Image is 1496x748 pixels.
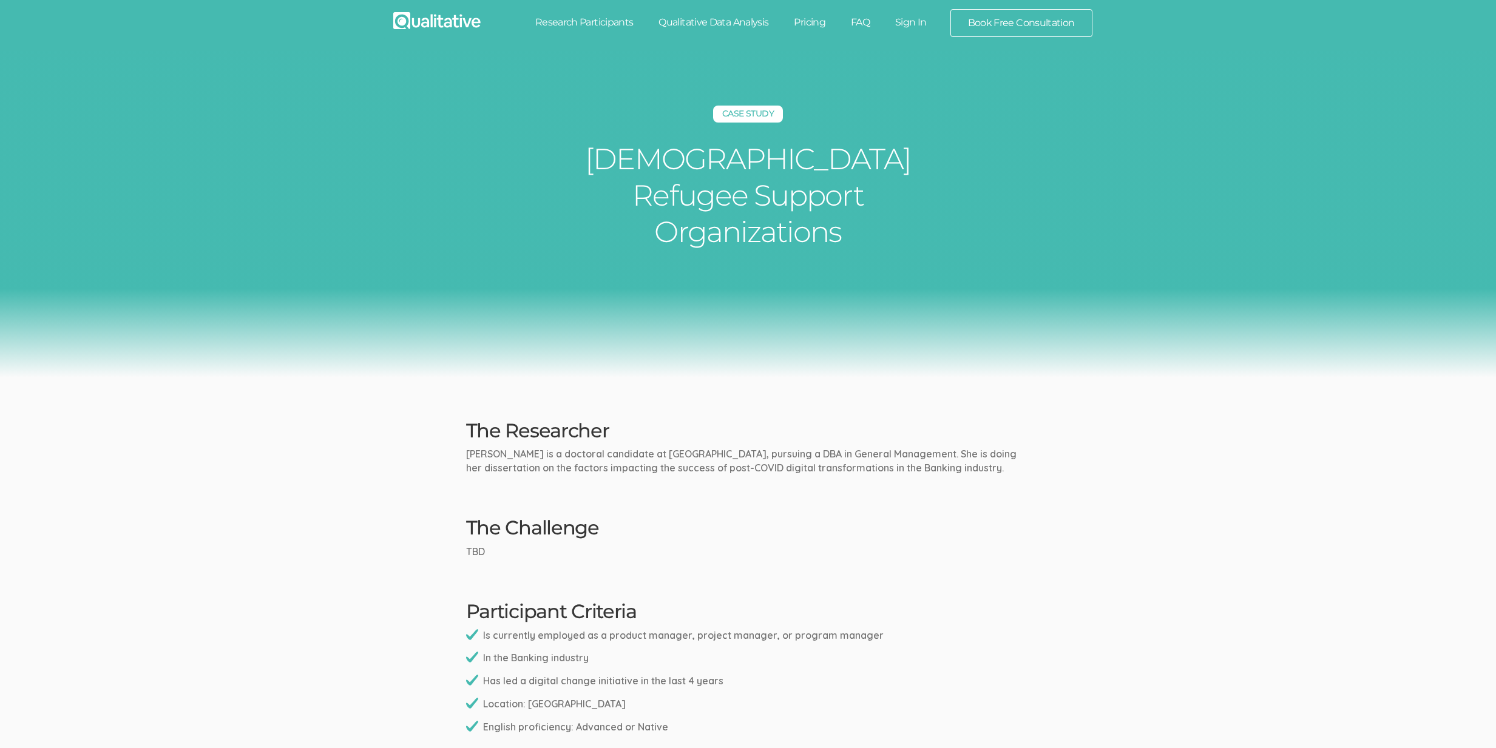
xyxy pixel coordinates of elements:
[781,9,838,36] a: Pricing
[466,720,1031,736] li: English proficiency: Advanced or Native
[1435,690,1496,748] iframe: Chat Widget
[466,420,1031,441] h2: The Researcher
[466,628,1031,644] li: Is currently employed as a product manager, project manager, or program manager
[466,697,1031,713] li: Location: [GEOGRAPHIC_DATA]
[466,674,1031,690] li: Has led a digital change initiative in the last 4 years
[882,9,939,36] a: Sign In
[466,651,1031,667] li: In the Banking industry
[646,9,781,36] a: Qualitative Data Analysis
[566,141,930,250] h1: [DEMOGRAPHIC_DATA] Refugee Support Organizations
[523,9,646,36] a: Research Participants
[393,12,481,29] img: Qualitative
[713,106,783,123] h5: Case Study
[466,545,1031,559] p: TBD
[466,447,1031,475] p: [PERSON_NAME] is a doctoral candidate at [GEOGRAPHIC_DATA], pursuing a DBA in General Management....
[466,517,1031,538] h2: The Challenge
[838,9,882,36] a: FAQ
[951,10,1092,36] a: Book Free Consultation
[466,601,1031,622] h2: Participant Criteria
